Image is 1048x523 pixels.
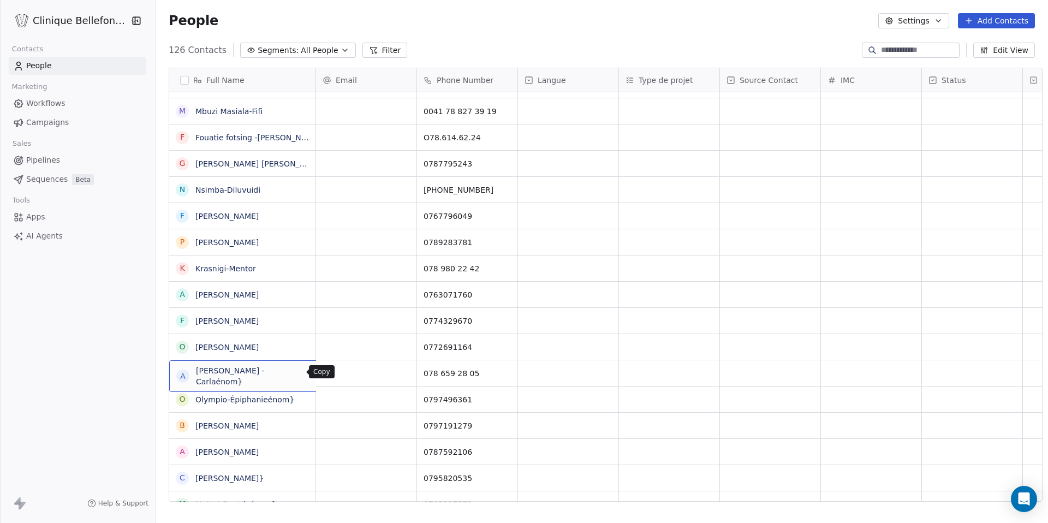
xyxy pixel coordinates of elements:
[316,68,416,92] div: Email
[179,105,186,117] div: M
[195,343,259,352] a: [PERSON_NAME]
[195,474,264,483] a: [PERSON_NAME]}
[9,170,146,188] a: SequencesBeta
[169,68,315,92] div: Full Name
[195,186,260,194] a: Nsimba-Diluvuidi
[313,367,330,376] p: Copy
[7,79,52,95] span: Marketing
[179,498,186,510] div: M
[7,41,48,57] span: Contacts
[538,75,566,86] span: Langue
[13,11,123,30] button: Clinique Bellefontaine
[26,230,63,242] span: AI Agents
[424,499,511,510] span: 0765327573
[639,75,693,86] span: Type de projet
[301,45,338,56] span: All People
[821,68,921,92] div: IMC
[878,13,949,28] button: Settings
[180,371,186,382] div: A
[424,211,511,222] span: 0767796049
[424,158,511,169] span: 0787795243
[922,68,1022,92] div: Status
[180,158,186,169] div: G
[195,133,321,142] a: Fouatie fotsing -[PERSON_NAME]
[26,174,68,185] span: Sequences
[98,499,148,508] span: Help & Support
[424,106,511,117] span: 0041 78 827 39 19
[169,44,227,57] span: 126 Contacts
[518,68,618,92] div: Langue
[180,289,185,300] div: A
[180,210,184,222] div: F
[195,107,263,116] a: Mbuzi Masiala-Fifi
[196,366,265,386] a: [PERSON_NAME] -Carlaénom}
[424,473,511,484] span: 0795820535
[206,75,245,86] span: Full Name
[740,75,798,86] span: Source Contact
[180,446,185,457] div: A
[9,151,146,169] a: Pipelines
[195,395,294,404] a: Olympio-Épiphanieénom}
[169,13,218,29] span: People
[8,192,34,209] span: Tools
[424,316,511,326] span: 0774329670
[258,45,299,56] span: Segments:
[195,500,277,509] a: Mottet-Beatrixénom}
[424,237,511,248] span: 0789283781
[72,174,94,185] span: Beta
[180,132,184,143] div: F
[1011,486,1037,512] div: Open Intercom Messenger
[180,263,184,274] div: K
[195,421,259,430] a: [PERSON_NAME]
[195,290,259,299] a: [PERSON_NAME]
[26,117,69,128] span: Campaigns
[942,75,966,86] span: Status
[8,135,36,152] span: Sales
[179,341,185,353] div: o
[437,75,493,86] span: Phone Number
[417,68,517,92] div: Phone Number
[9,227,146,245] a: AI Agents
[87,499,148,508] a: Help & Support
[619,68,719,92] div: Type de projet
[973,43,1035,58] button: Edit View
[424,420,511,431] span: 0797191279
[180,184,185,195] div: N
[841,75,855,86] span: IMC
[424,368,511,379] span: 078 659 28 05
[26,154,60,166] span: Pipelines
[362,43,408,58] button: Filter
[180,420,185,431] div: B
[195,238,259,247] a: [PERSON_NAME]
[15,14,28,27] img: Logo_Bellefontaine_Black.png
[169,92,316,502] div: grid
[195,264,256,273] a: Krasnigi-Mentor
[26,98,65,109] span: Workflows
[424,263,511,274] span: 078 980 22 42
[9,114,146,132] a: Campaigns
[26,211,45,223] span: Apps
[195,448,259,456] a: [PERSON_NAME]
[195,317,259,325] a: [PERSON_NAME]
[424,132,511,143] span: O78.614.62.24
[9,208,146,226] a: Apps
[424,394,511,405] span: 0797496361
[26,60,52,72] span: People
[9,94,146,112] a: Workflows
[424,342,511,353] span: 0772691164
[720,68,820,92] div: Source Contact
[180,236,184,248] div: P
[424,289,511,300] span: 0763071760
[179,394,185,405] div: O
[180,315,184,326] div: F
[9,57,146,75] a: People
[195,159,391,168] a: [PERSON_NAME] [PERSON_NAME]-[PERSON_NAME]
[958,13,1035,28] button: Add Contacts
[180,472,185,484] div: C
[195,212,259,221] a: [PERSON_NAME]
[424,447,511,457] span: 0787592106
[33,14,127,28] span: Clinique Bellefontaine
[424,185,511,195] span: [PHONE_NUMBER]
[336,75,357,86] span: Email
